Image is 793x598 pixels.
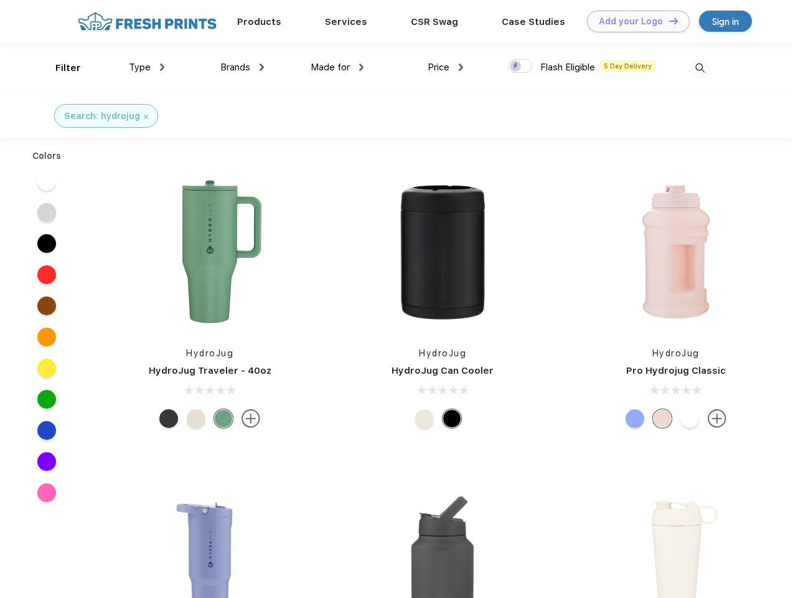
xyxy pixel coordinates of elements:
div: White [680,409,699,428]
span: Made for [311,62,350,73]
a: Pro Hydrojug Classic [626,365,726,376]
div: Black [443,409,461,428]
a: HydroJug [652,348,700,358]
img: func=resize&h=266 [360,169,525,335]
span: Price [428,62,449,73]
img: fo%20logo%202.webp [74,11,220,32]
span: Flash Eligible [540,62,595,73]
img: dropdown.png [260,64,264,71]
img: filter_cancel.svg [144,115,148,119]
a: HydroJug [186,348,233,358]
img: dropdown.png [160,64,164,71]
img: dropdown.png [359,64,364,71]
a: HydroJug [419,348,466,358]
a: HydroJug Traveler - 40oz [149,365,271,376]
span: Type [129,62,151,73]
div: Cream [187,409,205,428]
div: Hyper Blue [626,409,644,428]
a: Sign in [699,11,752,32]
div: Sage [214,409,233,428]
div: Cream [415,409,434,428]
div: Colors [23,149,71,163]
img: more.svg [708,409,726,428]
div: Pink Sand [653,409,672,428]
div: Search: hydrojug [64,110,140,123]
div: Sign in [712,14,739,29]
div: Filter [55,61,81,75]
img: more.svg [242,409,260,428]
img: dropdown.png [459,64,463,71]
a: HydroJug Can Cooler [392,365,494,376]
div: Black [159,409,178,428]
img: func=resize&h=266 [127,169,293,335]
span: Brands [220,62,250,73]
img: desktop_search.svg [690,58,710,78]
img: DT [669,17,678,24]
img: func=resize&h=266 [593,169,759,335]
span: 5 Day Delivery [600,60,655,72]
a: Products [237,16,281,27]
div: Add your Logo [599,16,663,27]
